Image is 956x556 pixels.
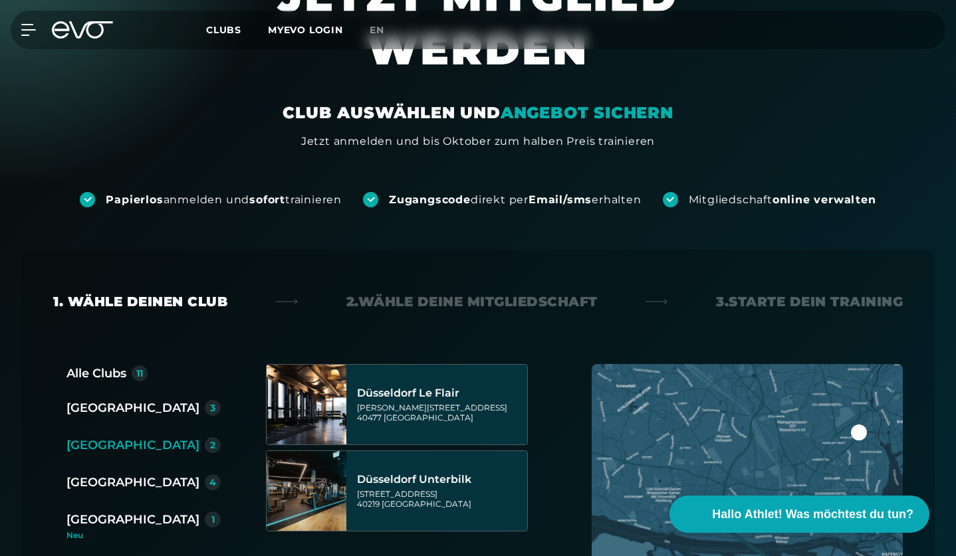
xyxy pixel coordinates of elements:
[66,364,126,383] div: Alle Clubs
[716,292,903,311] div: 3. Starte dein Training
[66,531,231,539] div: Neu
[53,292,227,311] div: 1. Wähle deinen Club
[357,473,523,486] div: Düsseldorf Unterbilk
[249,193,285,206] strong: sofort
[66,510,199,529] div: [GEOGRAPHIC_DATA]
[66,473,199,492] div: [GEOGRAPHIC_DATA]
[689,193,876,207] div: Mitgliedschaft
[206,24,241,36] span: Clubs
[206,23,268,36] a: Clubs
[210,403,215,413] div: 3
[106,193,342,207] div: anmelden und trainieren
[529,193,592,206] strong: Email/sms
[773,193,876,206] strong: online verwalten
[389,193,471,206] strong: Zugangscode
[501,103,673,122] em: ANGEBOT SICHERN
[267,365,346,444] img: Düsseldorf Le Flair
[267,451,346,531] img: Düsseldorf Unterbilk
[389,193,641,207] div: direkt per erhalten
[209,478,216,487] div: 4
[106,193,163,206] strong: Papierlos
[346,292,598,311] div: 2. Wähle deine Mitgliedschaft
[357,387,523,400] div: Düsseldorf Le Flair
[66,399,199,417] div: [GEOGRAPHIC_DATA]
[357,489,523,509] div: [STREET_ADDRESS] 40219 [GEOGRAPHIC_DATA]
[370,23,400,38] a: en
[712,506,913,523] span: Hallo Athlet! Was möchtest du tun?
[268,24,343,36] a: MYEVO LOGIN
[357,403,523,422] div: [PERSON_NAME][STREET_ADDRESS] 40477 [GEOGRAPHIC_DATA]
[283,102,673,124] div: CLUB AUSWÄHLEN UND
[370,24,384,36] span: en
[66,436,199,454] div: [GEOGRAPHIC_DATA]
[136,369,143,378] div: 11
[211,515,215,524] div: 1
[669,496,929,533] button: Hallo Athlet! Was möchtest du tun?
[301,134,655,149] div: Jetzt anmelden und bis Oktober zum halben Preis trainieren
[210,440,215,450] div: 2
